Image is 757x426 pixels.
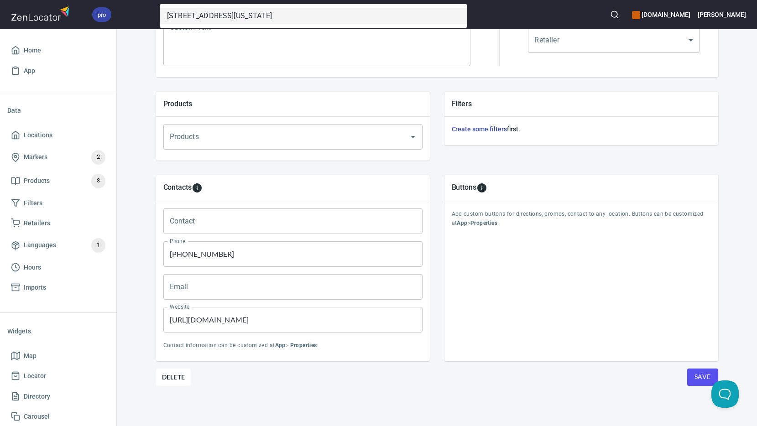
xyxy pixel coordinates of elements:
[24,218,50,229] span: Retailers
[7,320,109,342] li: Widgets
[162,372,185,383] span: Delete
[698,5,746,25] button: [PERSON_NAME]
[7,193,109,213] a: Filters
[163,182,192,193] h5: Contacts
[91,176,105,186] span: 3
[7,346,109,366] a: Map
[91,240,105,250] span: 1
[476,182,487,193] svg: To add custom buttons for locations, please go to Apps > Properties > Buttons.
[7,366,109,386] a: Locator
[7,145,109,169] a: Markers2
[24,370,46,382] span: Locator
[24,130,52,141] span: Locations
[24,175,50,187] span: Products
[7,386,109,407] a: Directory
[7,61,109,81] a: App
[24,45,41,56] span: Home
[24,151,47,163] span: Markers
[452,210,711,228] p: Add custom buttons for directions, promos, contact to any location. Buttons can be customized at > .
[470,220,497,226] b: Properties
[7,277,109,298] a: Imports
[528,27,700,53] div: ​
[24,411,50,422] span: Carousel
[452,182,477,193] h5: Buttons
[711,380,739,408] iframe: Help Scout Beacon - Open
[24,282,46,293] span: Imports
[24,350,37,362] span: Map
[632,11,640,19] button: color-CE600E
[7,125,109,145] a: Locations
[452,124,711,134] h6: first.
[7,213,109,234] a: Retailers
[160,8,467,24] li: [STREET_ADDRESS][US_STATE]
[7,40,109,61] a: Home
[11,4,72,23] img: zenlocator
[275,342,286,348] b: App
[156,369,191,386] button: Delete
[605,5,625,25] button: Search
[694,371,711,383] span: Save
[24,262,41,273] span: Hours
[687,369,718,386] button: Save
[167,128,393,145] input: Products
[163,99,423,109] h5: Products
[192,182,203,193] svg: To add custom contact information for locations, please go to Apps > Properties > Contacts.
[7,257,109,278] a: Hours
[452,99,711,109] h5: Filters
[24,239,56,251] span: Languages
[632,10,690,20] h6: [DOMAIN_NAME]
[7,169,109,193] a: Products3
[24,197,42,209] span: Filters
[290,342,317,348] b: Properties
[24,391,50,402] span: Directory
[698,10,746,20] h6: [PERSON_NAME]
[24,65,35,77] span: App
[7,234,109,257] a: Languages1
[92,10,111,20] span: pro
[163,341,423,350] p: Contact information can be customized at > .
[457,220,467,226] b: App
[7,99,109,121] li: Data
[91,152,105,162] span: 2
[92,7,111,22] div: pro
[452,125,507,133] a: Create some filters
[407,130,419,143] button: Open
